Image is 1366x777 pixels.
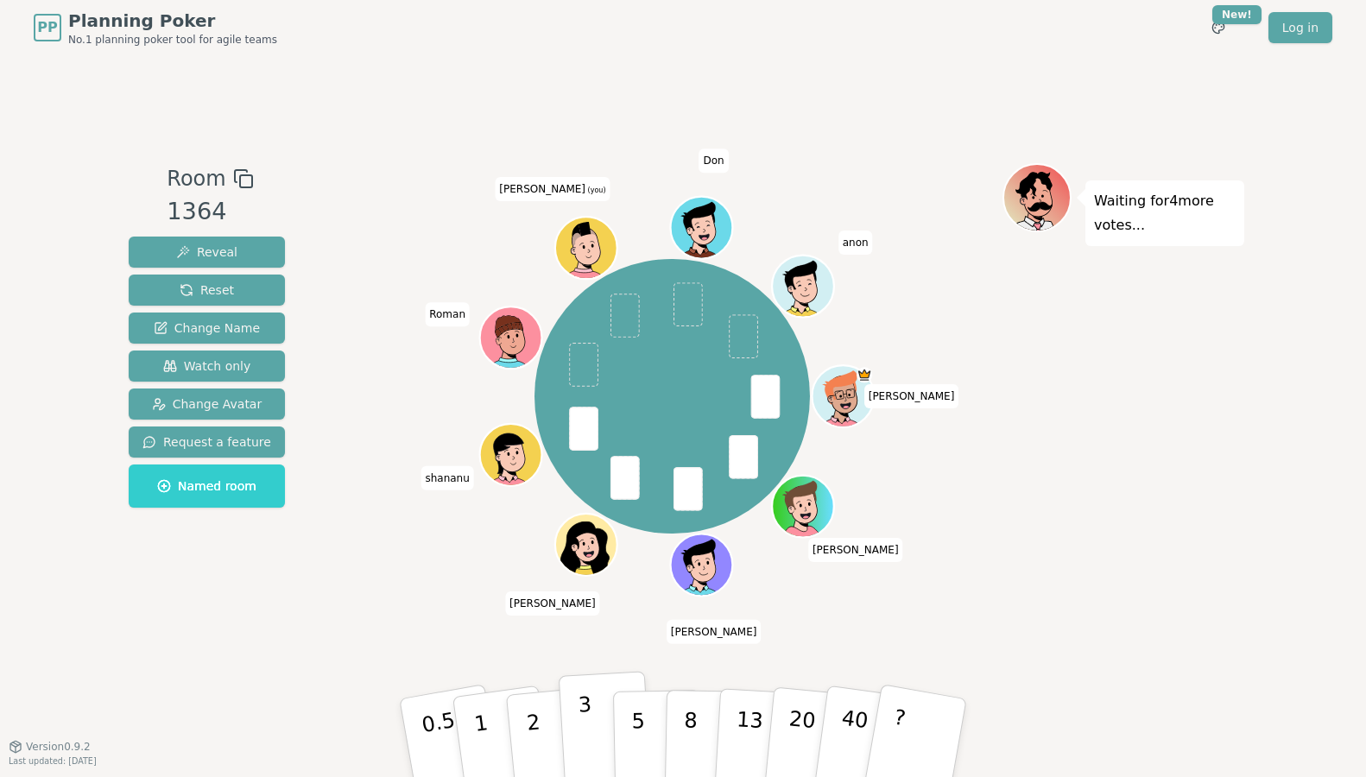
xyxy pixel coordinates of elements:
button: Change Avatar [129,388,285,420]
button: Reset [129,275,285,306]
span: Click to change your name [421,466,473,490]
p: Waiting for 4 more votes... [1094,189,1236,237]
span: Last updated: [DATE] [9,756,97,766]
span: Version 0.9.2 [26,740,91,754]
span: (you) [585,186,606,194]
span: Click to change your name [864,384,959,408]
a: Log in [1268,12,1332,43]
button: Named room [129,464,285,508]
button: New! [1203,12,1234,43]
span: Planning Poker [68,9,277,33]
div: New! [1212,5,1262,24]
span: Click to change your name [808,538,903,562]
button: Request a feature [129,426,285,458]
span: Watch only [163,357,251,375]
button: Change Name [129,313,285,344]
button: Reveal [129,237,285,268]
span: PP [37,17,57,38]
span: Click to change your name [667,620,762,644]
div: 1364 [167,194,253,230]
span: Request a feature [142,433,271,451]
span: No.1 planning poker tool for agile teams [68,33,277,47]
button: Version0.9.2 [9,740,91,754]
span: Click to change your name [495,177,610,201]
span: Change Name [154,319,260,337]
span: Change Avatar [152,395,262,413]
span: Click to change your name [699,148,729,173]
span: Click to change your name [838,231,873,255]
button: Click to change your avatar [558,218,616,276]
span: Click to change your name [505,591,600,616]
span: Reveal [176,243,237,261]
a: PPPlanning PokerNo.1 planning poker tool for agile teams [34,9,277,47]
span: Room [167,163,225,194]
button: Watch only [129,351,285,382]
span: Reset [180,281,234,299]
span: Named room [157,477,256,495]
span: Click to change your name [425,302,470,326]
span: James is the host [857,367,873,382]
